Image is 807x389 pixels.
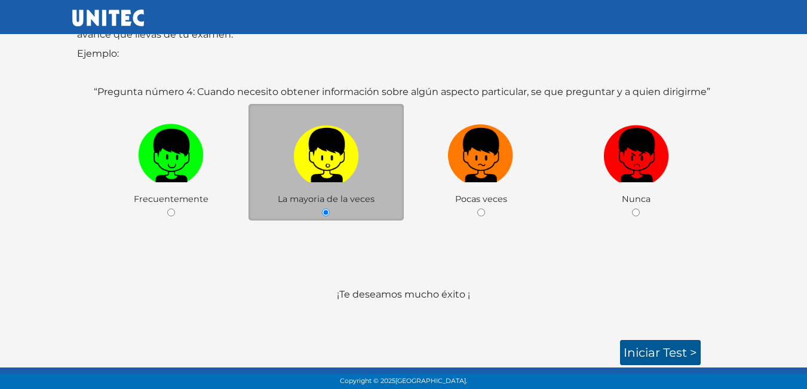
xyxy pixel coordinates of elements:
img: a1.png [293,120,359,182]
p: ¡Te deseamos mucho éxito ¡ [77,287,731,330]
span: Frecuentemente [134,194,208,204]
img: UNITEC [72,10,144,26]
span: [GEOGRAPHIC_DATA]. [395,377,467,385]
span: Nunca [622,194,650,204]
img: n1.png [448,120,514,182]
span: La mayoria de la veces [278,194,375,204]
a: Iniciar test > [620,340,701,365]
span: Pocas veces [455,194,507,204]
img: v1.png [138,120,204,182]
label: “Pregunta número 4: Cuando necesito obtener información sobre algún aspecto particular, se que pr... [94,85,710,99]
p: Ejemplo: [77,47,731,61]
img: r1.png [603,120,669,182]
